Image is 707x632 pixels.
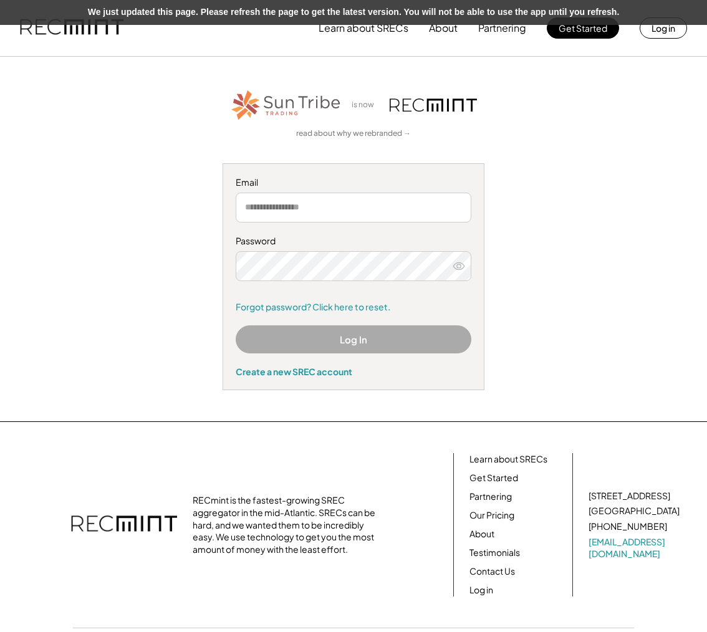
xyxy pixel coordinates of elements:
[236,176,471,189] div: Email
[20,7,123,49] img: recmint-logotype%403x.png
[547,17,619,39] button: Get Started
[236,366,471,377] div: Create a new SREC account
[236,235,471,247] div: Password
[469,509,514,522] a: Our Pricing
[469,453,547,466] a: Learn about SRECs
[349,100,383,110] div: is now
[589,536,682,560] a: [EMAIL_ADDRESS][DOMAIN_NAME]
[469,547,520,559] a: Testimonials
[469,565,515,578] a: Contact Us
[589,505,680,517] div: [GEOGRAPHIC_DATA]
[236,325,471,353] button: Log In
[469,528,494,540] a: About
[230,88,342,122] img: STT_Horizontal_Logo%2B-%2BColor.png
[640,17,687,39] button: Log in
[193,494,380,555] div: RECmint is the fastest-growing SREC aggregator in the mid-Atlantic. SRECs can be hard, and we wan...
[589,490,670,502] div: [STREET_ADDRESS]
[296,128,411,139] a: read about why we rebranded →
[469,472,518,484] a: Get Started
[589,520,667,533] div: [PHONE_NUMBER]
[469,584,493,596] a: Log in
[319,16,408,41] button: Learn about SRECs
[478,16,526,41] button: Partnering
[429,16,458,41] button: About
[236,301,471,314] a: Forgot password? Click here to reset.
[390,98,477,112] img: recmint-logotype%403x.png
[469,491,512,503] a: Partnering
[71,503,177,547] img: recmint-logotype%403x.png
